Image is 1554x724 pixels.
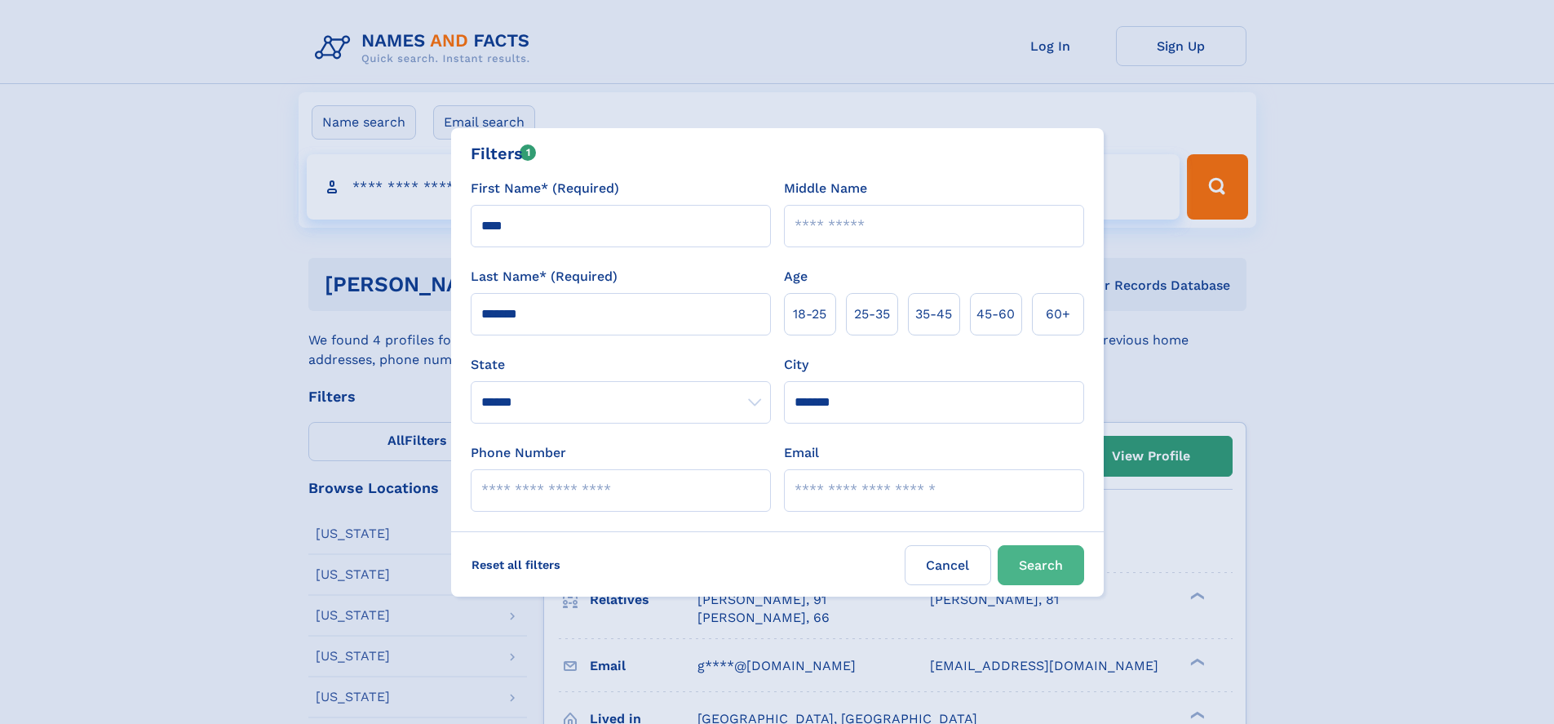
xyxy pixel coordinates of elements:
div: Filters [471,141,537,166]
label: Last Name* (Required) [471,267,618,286]
label: State [471,355,771,375]
span: 35‑45 [915,304,952,324]
span: 45‑60 [976,304,1015,324]
label: Cancel [905,545,991,585]
label: First Name* (Required) [471,179,619,198]
label: Age [784,267,808,286]
span: 60+ [1046,304,1070,324]
label: Middle Name [784,179,867,198]
label: Email [784,443,819,463]
label: Phone Number [471,443,566,463]
label: City [784,355,808,375]
span: 18‑25 [793,304,826,324]
span: 25‑35 [854,304,890,324]
button: Search [998,545,1084,585]
label: Reset all filters [461,545,571,584]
